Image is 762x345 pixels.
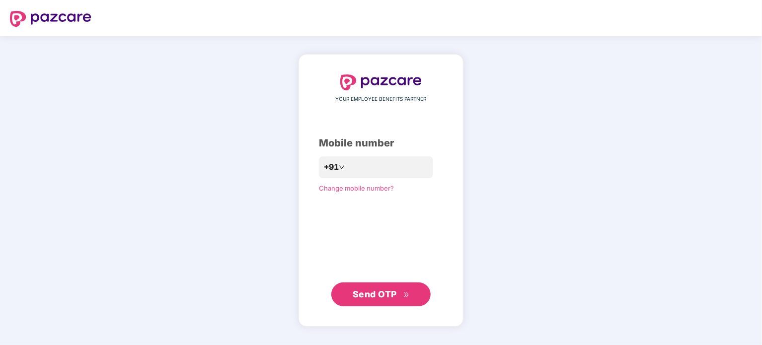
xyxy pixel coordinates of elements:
[340,74,422,90] img: logo
[10,11,91,27] img: logo
[319,136,443,151] div: Mobile number
[331,282,431,306] button: Send OTPdouble-right
[403,292,410,298] span: double-right
[319,184,394,192] a: Change mobile number?
[324,161,339,173] span: +91
[336,95,427,103] span: YOUR EMPLOYEE BENEFITS PARTNER
[353,289,397,299] span: Send OTP
[339,164,345,170] span: down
